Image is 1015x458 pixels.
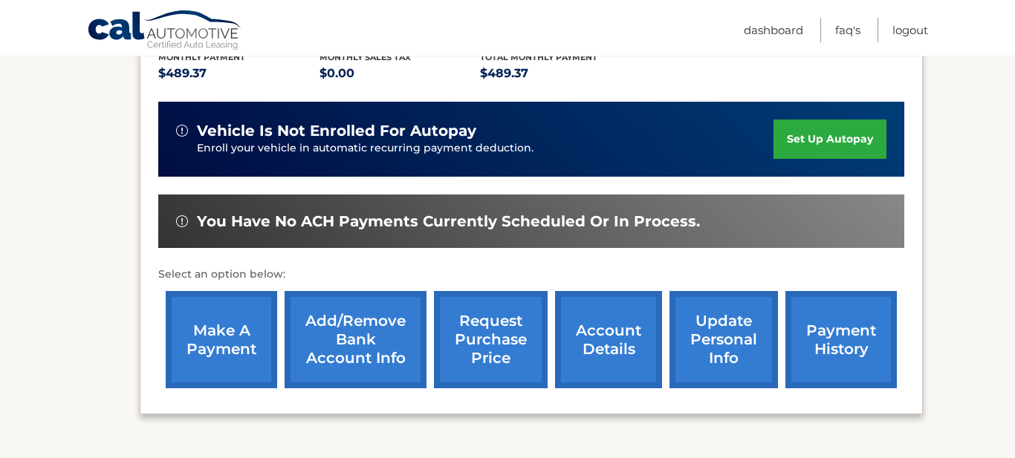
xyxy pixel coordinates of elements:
[176,125,188,137] img: alert-white.svg
[158,52,245,62] span: Monthly Payment
[166,291,277,388] a: make a payment
[480,63,641,84] p: $489.37
[744,18,803,42] a: Dashboard
[197,212,700,231] span: You have no ACH payments currently scheduled or in process.
[669,291,778,388] a: update personal info
[555,291,662,388] a: account details
[892,18,928,42] a: Logout
[480,52,597,62] span: Total Monthly Payment
[785,291,897,388] a: payment history
[158,63,320,84] p: $489.37
[285,291,427,388] a: Add/Remove bank account info
[87,10,243,53] a: Cal Automotive
[434,291,548,388] a: request purchase price
[320,63,481,84] p: $0.00
[197,122,476,140] span: vehicle is not enrolled for autopay
[774,120,886,159] a: set up autopay
[158,266,904,284] p: Select an option below:
[197,140,774,157] p: Enroll your vehicle in automatic recurring payment deduction.
[320,52,411,62] span: Monthly sales Tax
[835,18,860,42] a: FAQ's
[176,215,188,227] img: alert-white.svg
